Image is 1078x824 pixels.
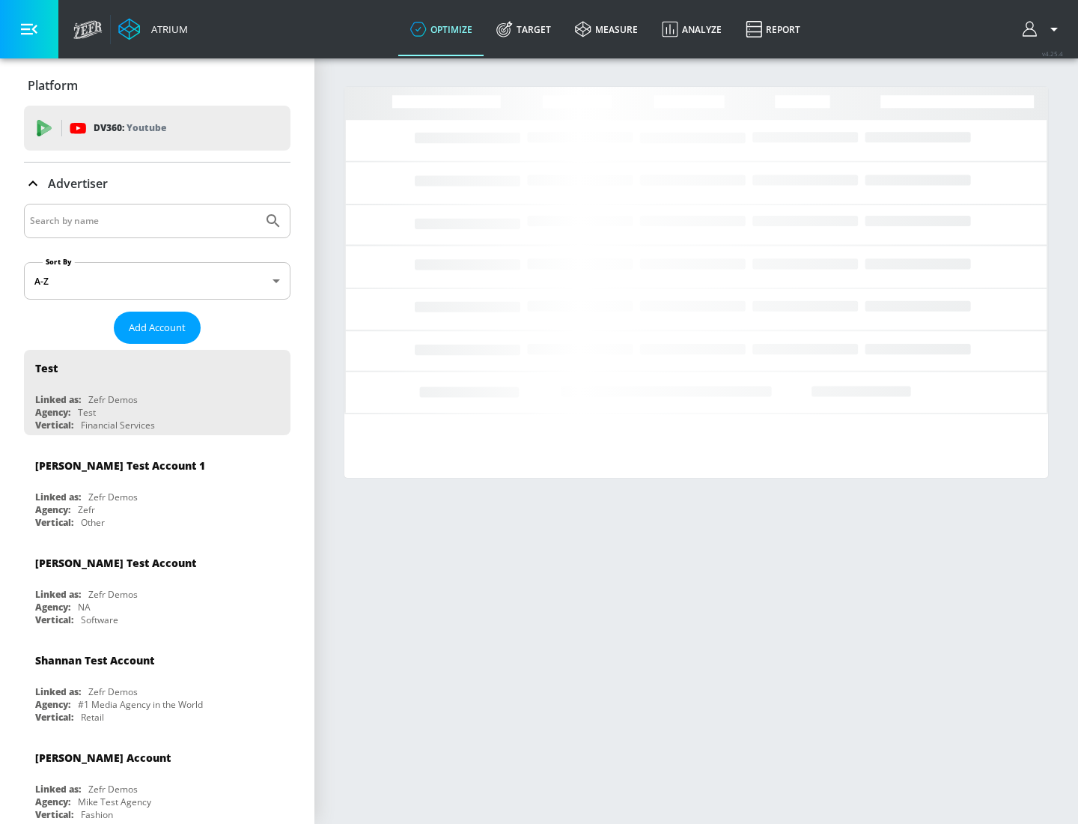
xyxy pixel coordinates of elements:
div: #1 Media Agency in the World [78,698,203,711]
div: Vertical: [35,808,73,821]
div: Agency: [35,796,70,808]
div: Linked as: [35,685,81,698]
a: Atrium [118,18,188,40]
div: Advertiser [24,163,290,205]
div: Fashion [81,808,113,821]
div: Shannan Test Account [35,653,154,667]
label: Sort By [43,257,75,267]
div: [PERSON_NAME] Test AccountLinked as:Zefr DemosAgency:NAVertical:Software [24,545,290,630]
div: [PERSON_NAME] Account [35,751,171,765]
div: Agency: [35,601,70,614]
p: Advertiser [48,175,108,192]
div: Agency: [35,406,70,419]
a: measure [563,2,650,56]
div: TestLinked as:Zefr DemosAgency:TestVertical:Financial Services [24,350,290,435]
div: Test [78,406,96,419]
div: Other [81,516,105,529]
a: Analyze [650,2,734,56]
div: Vertical: [35,614,73,626]
div: Agency: [35,698,70,711]
div: DV360: Youtube [24,106,290,151]
div: Financial Services [81,419,155,431]
p: DV360: [94,120,166,136]
div: Zefr Demos [88,685,138,698]
div: A-Z [24,262,290,300]
div: Zefr Demos [88,491,138,503]
div: Test [35,361,58,375]
a: Report [734,2,812,56]
div: Zefr Demos [88,783,138,796]
div: [PERSON_NAME] Test Account [35,556,196,570]
div: Vertical: [35,516,73,529]
div: Platform [24,64,290,106]
div: Atrium [145,22,188,36]
div: Mike Test Agency [78,796,151,808]
div: [PERSON_NAME] Test Account 1Linked as:Zefr DemosAgency:ZefrVertical:Other [24,447,290,533]
div: Zefr Demos [88,588,138,601]
p: Platform [28,77,78,94]
div: Linked as: [35,783,81,796]
span: Add Account [129,319,186,336]
div: Retail [81,711,104,724]
div: Zefr Demos [88,393,138,406]
a: Target [484,2,563,56]
span: v 4.25.4 [1042,49,1063,58]
div: [PERSON_NAME] Test Account 1 [35,458,205,473]
button: Add Account [114,312,201,344]
a: optimize [398,2,484,56]
p: Youtube [127,120,166,136]
div: NA [78,601,91,614]
input: Search by name [30,211,257,231]
div: Zefr [78,503,95,516]
div: Vertical: [35,711,73,724]
div: Linked as: [35,491,81,503]
div: Agency: [35,503,70,516]
div: Shannan Test AccountLinked as:Zefr DemosAgency:#1 Media Agency in the WorldVertical:Retail [24,642,290,727]
div: Vertical: [35,419,73,431]
div: Software [81,614,118,626]
div: Linked as: [35,393,81,406]
div: Linked as: [35,588,81,601]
